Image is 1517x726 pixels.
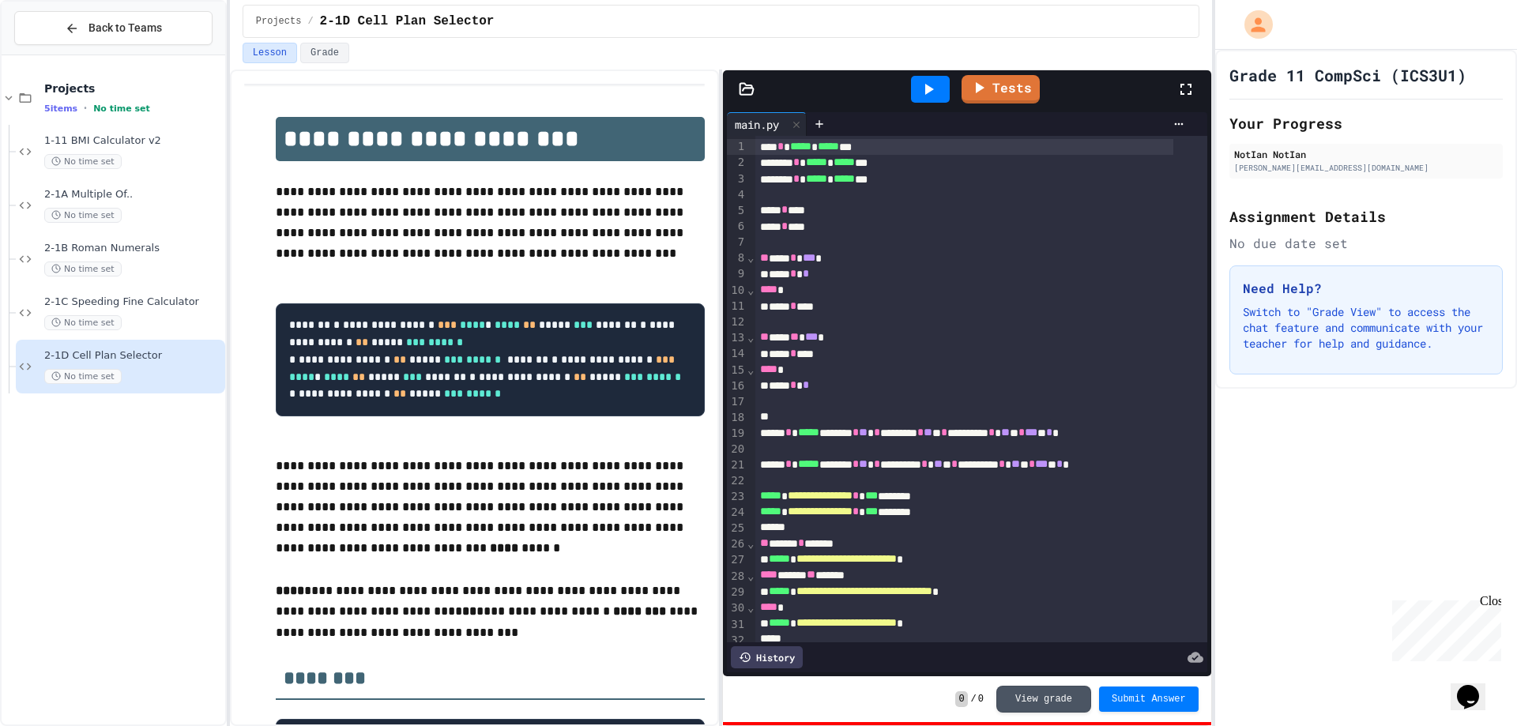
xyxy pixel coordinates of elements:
[1228,6,1277,43] div: My Account
[727,266,747,282] div: 9
[962,75,1040,103] a: Tests
[727,442,747,457] div: 20
[727,457,747,473] div: 21
[727,394,747,410] div: 17
[727,283,747,299] div: 10
[727,569,747,585] div: 28
[727,330,747,346] div: 13
[1243,279,1489,298] h3: Need Help?
[727,314,747,330] div: 12
[727,600,747,616] div: 30
[727,521,747,536] div: 25
[727,552,747,568] div: 27
[727,219,747,235] div: 6
[1243,304,1489,352] p: Switch to "Grade View" to access the chat feature and communicate with your teacher for help and ...
[727,155,747,171] div: 2
[320,12,495,31] span: 2-1D Cell Plan Selector
[978,693,984,705] span: 0
[727,536,747,552] div: 26
[44,315,122,330] span: No time set
[1112,693,1186,705] span: Submit Answer
[1229,205,1503,228] h2: Assignment Details
[747,537,755,550] span: Fold line
[727,112,807,136] div: main.py
[727,139,747,155] div: 1
[44,261,122,276] span: No time set
[727,235,747,250] div: 7
[6,6,109,100] div: Chat with us now!Close
[727,250,747,266] div: 8
[731,646,803,668] div: History
[256,15,302,28] span: Projects
[1229,64,1466,86] h1: Grade 11 CompSci (ICS3U1)
[727,489,747,505] div: 23
[1234,162,1498,174] div: [PERSON_NAME][EMAIL_ADDRESS][DOMAIN_NAME]
[1234,147,1498,161] div: NotIan NotIan
[727,378,747,394] div: 16
[93,103,150,114] span: No time set
[727,203,747,219] div: 5
[747,601,755,614] span: Fold line
[747,363,755,376] span: Fold line
[88,20,162,36] span: Back to Teams
[955,691,967,707] span: 0
[747,251,755,264] span: Fold line
[727,633,747,649] div: 32
[727,116,787,133] div: main.py
[727,346,747,362] div: 14
[44,242,222,255] span: 2-1B Roman Numerals
[300,43,349,63] button: Grade
[1229,234,1503,253] div: No due date set
[727,363,747,378] div: 15
[727,505,747,521] div: 24
[44,103,77,114] span: 5 items
[44,208,122,223] span: No time set
[44,295,222,309] span: 2-1C Speeding Fine Calculator
[44,369,122,384] span: No time set
[727,426,747,442] div: 19
[747,570,755,582] span: Fold line
[44,81,222,96] span: Projects
[727,585,747,600] div: 29
[84,102,87,115] span: •
[14,11,213,45] button: Back to Teams
[1229,112,1503,134] h2: Your Progress
[727,299,747,314] div: 11
[1099,687,1199,712] button: Submit Answer
[747,331,755,344] span: Fold line
[44,134,222,148] span: 1-11 BMI Calculator v2
[44,154,122,169] span: No time set
[44,349,222,363] span: 2-1D Cell Plan Selector
[243,43,297,63] button: Lesson
[307,15,313,28] span: /
[727,410,747,426] div: 18
[727,187,747,203] div: 4
[1451,663,1501,710] iframe: chat widget
[1386,594,1501,661] iframe: chat widget
[971,693,977,705] span: /
[727,473,747,489] div: 22
[996,686,1091,713] button: View grade
[727,171,747,187] div: 3
[727,617,747,633] div: 31
[44,188,222,201] span: 2-1A Multiple Of..
[747,284,755,296] span: Fold line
